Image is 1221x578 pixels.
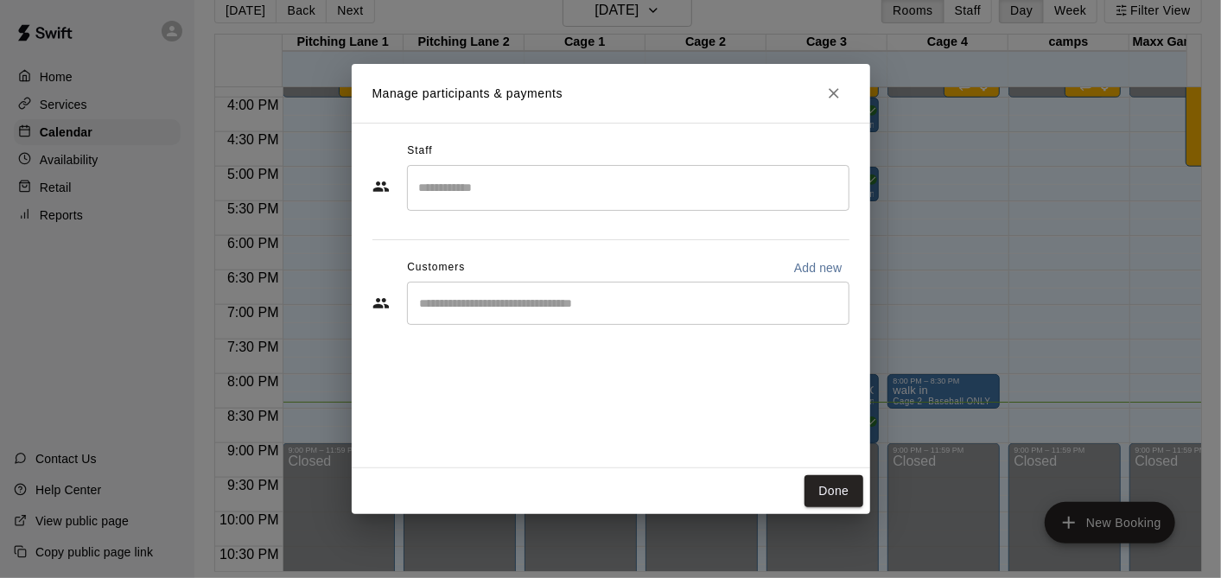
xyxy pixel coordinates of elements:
span: Customers [407,254,465,282]
button: Done [804,475,862,507]
button: Close [818,78,849,109]
p: Manage participants & payments [372,85,563,103]
button: Add new [787,254,849,282]
svg: Customers [372,295,390,312]
span: Staff [407,137,432,165]
div: Search staff [407,165,849,211]
p: Add new [794,259,843,276]
div: Start typing to search customers... [407,282,849,325]
svg: Staff [372,178,390,195]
